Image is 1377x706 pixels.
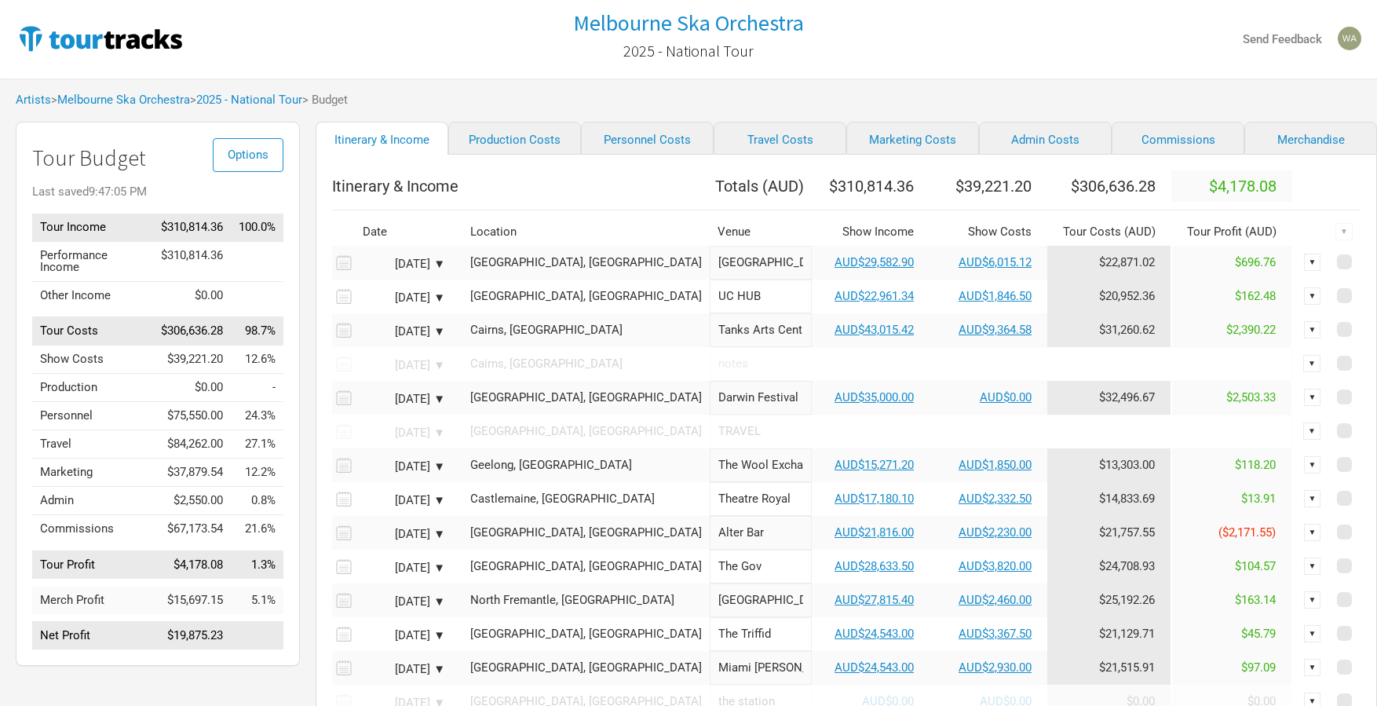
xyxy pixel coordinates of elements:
[1338,27,1361,50] img: Wally
[153,515,231,543] td: $67,173.54
[959,525,1032,540] a: AUD$2,230.00
[930,170,1047,202] th: $39,221.20
[581,122,714,155] a: Personnel Costs
[1112,122,1244,155] a: Commissions
[710,347,1292,381] input: notes
[359,664,445,675] div: [DATE] ▼
[153,622,231,650] td: $19,875.23
[359,495,445,507] div: [DATE] ▼
[835,323,914,337] a: AUD$43,015.42
[1047,218,1171,246] th: Tour Costs ( AUD )
[1047,482,1171,516] td: Tour Cost allocation from Production, Personnel, Travel, Marketing, Admin & Commissions
[812,170,930,202] th: $310,814.36
[1303,355,1320,372] div: ▼
[835,255,914,269] a: AUD$29,582.90
[153,374,231,402] td: $0.00
[231,459,283,487] td: Marketing as % of Tour Income
[1243,32,1322,46] strong: Send Feedback
[1335,223,1353,240] div: ▼
[846,122,979,155] a: Marketing Costs
[302,94,348,106] span: > Budget
[710,516,812,550] input: Alter Bar
[190,94,302,106] span: >
[32,551,153,579] td: Tour Profit
[153,317,231,346] td: $306,636.28
[231,515,283,543] td: Commissions as % of Tour Income
[1304,659,1321,676] div: ▼
[196,93,302,107] a: 2025 - National Tour
[359,630,445,642] div: [DATE] ▼
[1209,177,1277,196] span: $4,178.08
[710,280,812,313] input: UC HUB
[835,390,914,404] a: AUD$35,000.00
[930,218,1047,246] th: Show Costs
[1304,456,1321,474] div: ▼
[231,374,283,402] td: Production as % of Tour Income
[32,515,153,543] td: Commissions
[213,138,283,172] button: Options
[32,281,153,309] td: Other Income
[1304,321,1321,338] div: ▼
[1304,625,1321,642] div: ▼
[710,583,812,617] input: Port Beach Brewery
[1235,593,1276,607] span: $163.14
[1047,246,1171,280] td: Tour Cost allocation from Production, Personnel, Travel, Marketing, Admin & Commissions
[359,258,445,270] div: [DATE] ▼
[228,148,268,162] span: Options
[1304,490,1321,507] div: ▼
[153,487,231,515] td: $2,550.00
[1047,651,1171,685] td: Tour Cost allocation from Production, Personnel, Travel, Marketing, Admin & Commissions
[16,23,185,54] img: TourTracks
[1304,558,1321,575] div: ▼
[470,459,702,471] div: Geelong, Australia
[153,587,231,614] td: $15,697.15
[470,662,702,674] div: Gold Coast, Australia
[32,146,283,170] h1: Tour Budget
[835,492,914,506] a: AUD$17,180.10
[32,459,153,487] td: Marketing
[1047,617,1171,651] td: Tour Cost allocation from Production, Personnel, Travel, Marketing, Admin & Commissions
[835,593,914,607] a: AUD$27,815.40
[231,317,283,346] td: Tour Costs as % of Tour Income
[959,559,1032,573] a: AUD$3,820.00
[710,415,1292,448] input: TRAVEL
[623,35,754,68] a: 2025 - National Tour
[1047,381,1171,415] td: Tour Cost allocation from Production, Personnel, Travel, Marketing, Admin & Commissions
[959,289,1032,303] a: AUD$1,846.50
[959,627,1032,641] a: AUD$3,367.50
[470,324,702,336] div: Cairns, Australia
[573,11,804,35] a: Melbourne Ska Orchestra
[32,317,153,346] td: Tour Costs
[1047,280,1171,313] td: Tour Cost allocation from Production, Personnel, Travel, Marketing, Admin & Commissions
[231,402,283,430] td: Personnel as % of Tour Income
[355,218,457,246] th: Date
[470,561,702,572] div: Adelaide, Australia
[153,281,231,309] td: $0.00
[462,218,710,246] th: Location
[1226,390,1276,404] span: $2,503.33
[448,122,581,155] a: Production Costs
[32,346,153,374] td: Show Costs
[1218,525,1276,540] span: ($2,171.55)
[51,94,190,106] span: >
[835,525,914,540] a: AUD$21,816.00
[1235,289,1276,303] span: $162.48
[835,627,914,641] a: AUD$24,543.00
[710,617,812,651] input: The Triffid
[980,390,1032,404] a: AUD$0.00
[1047,170,1171,202] th: $306,636.28
[153,402,231,430] td: $75,550.00
[1241,492,1276,506] span: $13.91
[835,458,914,472] a: AUD$15,271.20
[316,122,448,155] a: Itinerary & Income
[32,186,283,198] div: Last saved 9:47:05 PM
[32,402,153,430] td: Personnel
[359,393,445,405] div: [DATE] ▼
[979,122,1112,155] a: Admin Costs
[153,459,231,487] td: $37,879.54
[470,628,702,640] div: Brisbane, Australia
[153,241,231,281] td: $310,814.36
[32,487,153,515] td: Admin
[835,660,914,675] a: AUD$24,543.00
[57,93,190,107] a: Melbourne Ska Orchestra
